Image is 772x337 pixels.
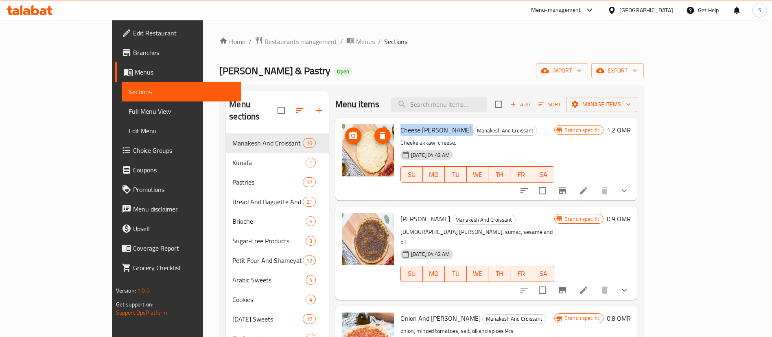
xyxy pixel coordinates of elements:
[232,275,306,285] span: Arabic Sweets
[335,98,380,110] h2: Menu items
[507,98,533,111] button: Add
[514,280,534,300] button: sort-choices
[534,282,551,299] span: Select to update
[232,236,306,246] div: Sugar-Free Products
[423,166,445,183] button: MO
[482,314,546,324] div: Manakesh And Croissant
[473,126,537,136] div: Manakesh And Croissant
[303,314,316,324] div: items
[384,37,407,46] span: Sections
[133,165,234,175] span: Coupons
[303,138,316,148] div: items
[306,216,316,226] div: items
[607,313,631,324] h6: 0.8 OMR
[467,266,489,282] button: WE
[232,177,302,187] span: Pastries
[226,192,329,211] div: Bread And Baguette And Samoon21
[226,172,329,192] div: Pastries12
[137,285,150,296] span: 1.0.0
[400,312,481,324] span: Onion And [PERSON_NAME]
[122,101,241,121] a: Full Menu View
[400,166,423,183] button: SU
[135,67,234,77] span: Menus
[226,309,329,329] div: [DATE] Sweets17
[509,100,531,109] span: Add
[265,37,337,46] span: Restaurants management
[303,315,315,323] span: 17
[133,204,234,214] span: Menu disclaimer
[306,295,316,304] div: items
[232,138,302,148] span: Manakesh And Croissant
[619,6,673,15] div: [GEOGRAPHIC_DATA]
[232,295,306,304] span: Cookies
[408,151,453,159] span: [DATE] 04:42 AM
[115,258,241,278] a: Grocery Checklist
[510,166,532,183] button: FR
[232,314,302,324] div: Ramadan Sweets
[400,138,554,148] p: Cheeke akkawi cheese.
[116,299,153,310] span: Get support on:
[492,268,507,280] span: TH
[115,43,241,62] a: Branches
[445,266,467,282] button: TU
[490,96,507,113] span: Select section
[116,307,168,318] a: Support.OpsPlatform
[400,326,554,336] p: onion, minced tomatoes, salt, oil and spices Pcs
[536,268,551,280] span: SA
[536,63,588,78] button: import
[510,266,532,282] button: FR
[122,121,241,141] a: Edit Menu
[542,66,582,76] span: import
[115,238,241,258] a: Coverage Report
[514,181,534,200] button: sort-choices
[758,6,761,15] span: S
[129,126,234,136] span: Edit Menu
[448,268,464,280] span: TU
[133,263,234,273] span: Grocery Checklist
[400,266,423,282] button: SU
[334,68,352,75] span: Open
[532,266,554,282] button: SA
[273,102,290,119] span: Select all sections
[532,166,554,183] button: SA
[232,216,306,226] span: Brioche
[309,101,329,120] button: Add section
[561,314,603,322] span: Branch specific
[232,197,302,207] span: Bread And Baguette And Samoon
[129,87,234,97] span: Sections
[133,224,234,233] span: Upsell
[219,62,330,80] span: [PERSON_NAME] & Pastry
[374,128,391,144] button: delete image
[342,213,394,265] img: Zaatar Manakesh
[226,133,329,153] div: Manakesh And Croissant16
[619,285,629,295] svg: Show Choices
[595,280,615,300] button: delete
[133,185,234,194] span: Promotions
[579,186,588,196] a: Edit menu item
[226,231,329,251] div: Sugar-Free Products3
[306,237,315,245] span: 3
[492,169,507,181] span: TH
[448,169,464,181] span: TU
[400,124,472,136] span: Cheese [PERSON_NAME]
[249,37,252,46] li: /
[303,256,316,265] div: items
[404,268,420,280] span: SU
[531,5,581,15] div: Menu-management
[607,124,631,136] h6: 1.2 OMR
[573,99,631,110] span: Manage items
[303,139,315,147] span: 16
[133,28,234,38] span: Edit Restaurant
[116,285,136,296] span: Version:
[306,159,315,167] span: 1
[226,290,329,309] div: Cookies4
[619,186,629,196] svg: Show Choices
[306,275,316,285] div: items
[423,266,445,282] button: MO
[226,270,329,290] div: Arabic Sweets4
[536,169,551,181] span: SA
[129,106,234,116] span: Full Menu View
[514,268,529,280] span: FR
